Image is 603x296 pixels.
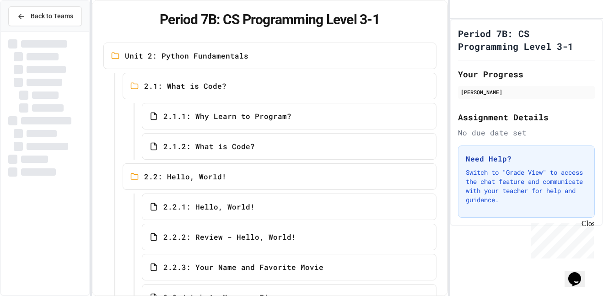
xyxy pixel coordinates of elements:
[461,88,592,96] div: [PERSON_NAME]
[466,168,587,205] p: Switch to "Grade View" to access the chat feature and communicate with your teacher for help and ...
[144,81,226,91] span: 2.1: What is Code?
[163,201,255,212] span: 2.2.1: Hello, World!
[163,231,296,242] span: 2.2.2: Review - Hello, World!
[163,111,291,122] span: 2.1.1: Why Learn to Program?
[4,4,63,58] div: Chat with us now!Close
[163,262,323,273] span: 2.2.3: Your Name and Favorite Movie
[142,133,436,160] a: 2.1.2: What is Code?
[458,127,595,138] div: No due date set
[142,194,436,220] a: 2.2.1: Hello, World!
[31,11,73,21] span: Back to Teams
[142,224,436,250] a: 2.2.2: Review - Hello, World!
[458,68,595,81] h2: Your Progress
[527,220,594,258] iframe: chat widget
[466,153,587,164] h3: Need Help?
[144,171,226,182] span: 2.2: Hello, World!
[103,11,436,28] h1: Period 7B: CS Programming Level 3-1
[142,254,436,280] a: 2.2.3: Your Name and Favorite Movie
[125,50,248,61] span: Unit 2: Python Fundamentals
[8,6,82,26] button: Back to Teams
[163,141,255,152] span: 2.1.2: What is Code?
[458,111,595,124] h2: Assignment Details
[142,103,436,129] a: 2.1.1: Why Learn to Program?
[565,259,594,287] iframe: chat widget
[458,27,595,53] h1: Period 7B: CS Programming Level 3-1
